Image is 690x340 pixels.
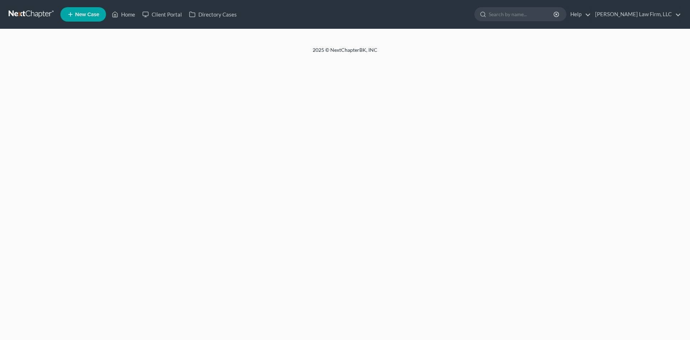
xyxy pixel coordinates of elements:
a: Help [567,8,591,21]
a: [PERSON_NAME] Law Firm, LLC [592,8,681,21]
a: Home [108,8,139,21]
a: Client Portal [139,8,185,21]
input: Search by name... [489,8,555,21]
span: New Case [75,12,99,17]
div: 2025 © NextChapterBK, INC [140,46,550,59]
a: Directory Cases [185,8,240,21]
